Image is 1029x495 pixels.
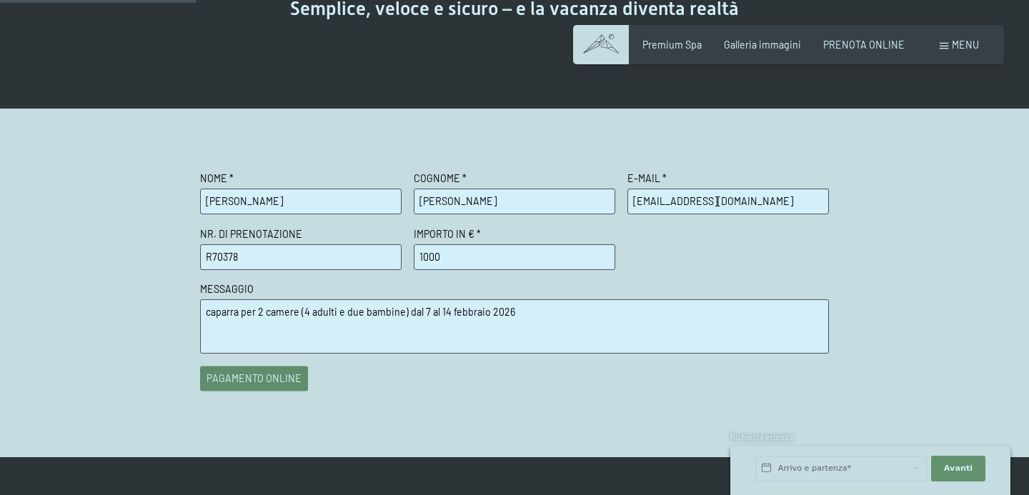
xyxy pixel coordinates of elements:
label: Nome * [200,171,402,189]
label: E-Mail * [627,171,829,189]
label: Cognome * [414,171,615,189]
label: Nr. di prenotazione [200,227,402,244]
span: Avanti [944,463,973,474]
label: Importo in € * [414,227,615,244]
button: Avanti [931,456,985,481]
label: Messaggio [200,282,829,299]
span: Richiesta express [730,432,793,441]
span: Menu [952,39,979,51]
button: pagamento online [200,366,308,391]
a: Premium Spa [642,39,702,51]
a: PRENOTA ONLINE [823,39,905,51]
a: Galleria immagini [724,39,801,51]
